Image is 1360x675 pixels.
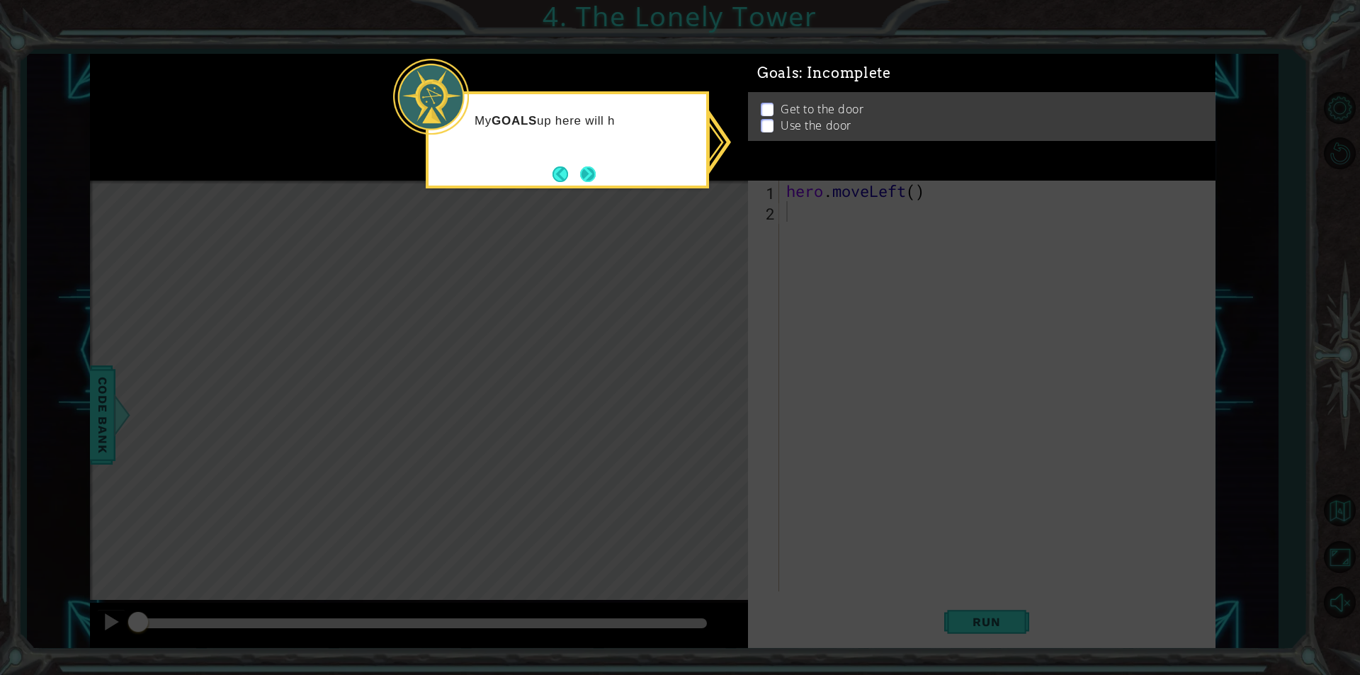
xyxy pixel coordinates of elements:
span: Goals [757,70,891,88]
button: Back [552,166,580,182]
button: Next [580,166,596,182]
p: Use the door [781,124,851,140]
span: : Incomplete [799,70,890,87]
p: My up here will h [475,113,696,129]
p: Get to the door [781,108,863,123]
strong: GOALS [492,114,537,127]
